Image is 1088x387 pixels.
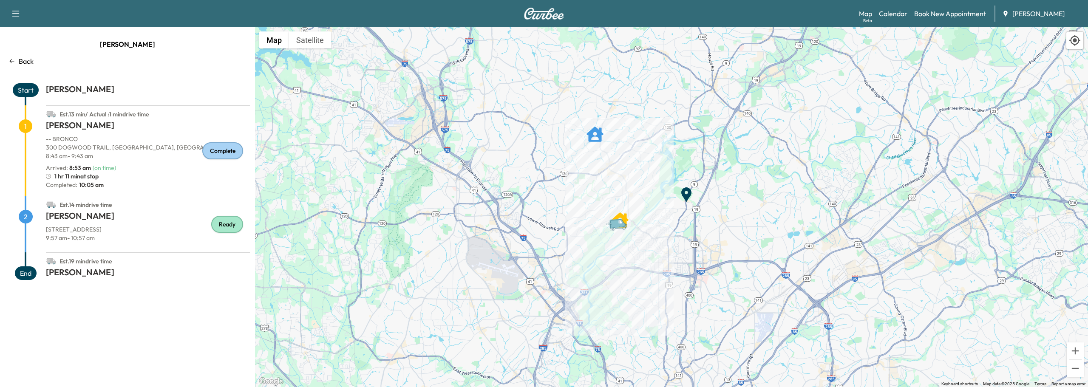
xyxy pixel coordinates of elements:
[15,266,37,280] span: End
[259,31,289,48] button: Show street map
[46,225,250,234] p: [STREET_ADDRESS]
[46,83,250,99] h1: [PERSON_NAME]
[46,143,250,152] p: 300 DOGWOOD TRAIL, [GEOGRAPHIC_DATA], [GEOGRAPHIC_DATA]
[859,8,872,19] a: MapBeta
[1051,381,1085,386] a: Report a map error
[612,207,629,224] gmp-advanced-marker: JOHN STARR
[678,182,695,199] gmp-advanced-marker: End Point
[863,17,872,24] div: Beta
[211,216,243,233] div: Ready
[59,110,149,118] span: Est. 13 min / Actual : 1 min drive time
[59,201,112,209] span: Est. 14 min drive time
[289,31,331,48] button: Show satellite imagery
[46,210,250,225] h1: [PERSON_NAME]
[914,8,986,19] a: Book New Appointment
[13,83,39,97] span: Start
[983,381,1029,386] span: Map data ©2025 Google
[524,8,564,20] img: Curbee Logo
[257,376,285,387] img: Google
[59,257,112,265] span: Est. 19 min drive time
[46,152,250,160] p: 8:43 am - 9:43 am
[46,181,250,189] p: Completed:
[1067,360,1084,377] button: Zoom out
[77,181,104,189] span: 10:05 am
[1067,342,1084,359] button: Zoom in
[93,164,116,172] span: ( on time )
[605,209,635,224] gmp-advanced-marker: Van
[1066,31,1084,49] div: Recenter map
[46,119,250,135] h1: [PERSON_NAME]
[69,164,91,172] span: 8:53 am
[202,142,243,159] div: Complete
[19,210,33,223] span: 2
[19,56,34,66] p: Back
[257,376,285,387] a: Open this area in Google Maps (opens a new window)
[1034,381,1046,386] a: Terms (opens in new tab)
[46,164,91,172] p: Arrived :
[46,234,250,242] p: 9:57 am - 10:57 am
[100,36,155,53] span: [PERSON_NAME]
[54,172,99,181] span: 1 hr 11 min at stop
[19,119,32,133] span: 1
[879,8,907,19] a: Calendar
[46,135,250,143] p: - - BRONCO
[46,266,250,282] h1: [PERSON_NAME]
[941,381,978,387] button: Keyboard shortcuts
[1012,8,1065,19] span: [PERSON_NAME]
[586,121,603,138] gmp-advanced-marker: MARTIN DECKER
